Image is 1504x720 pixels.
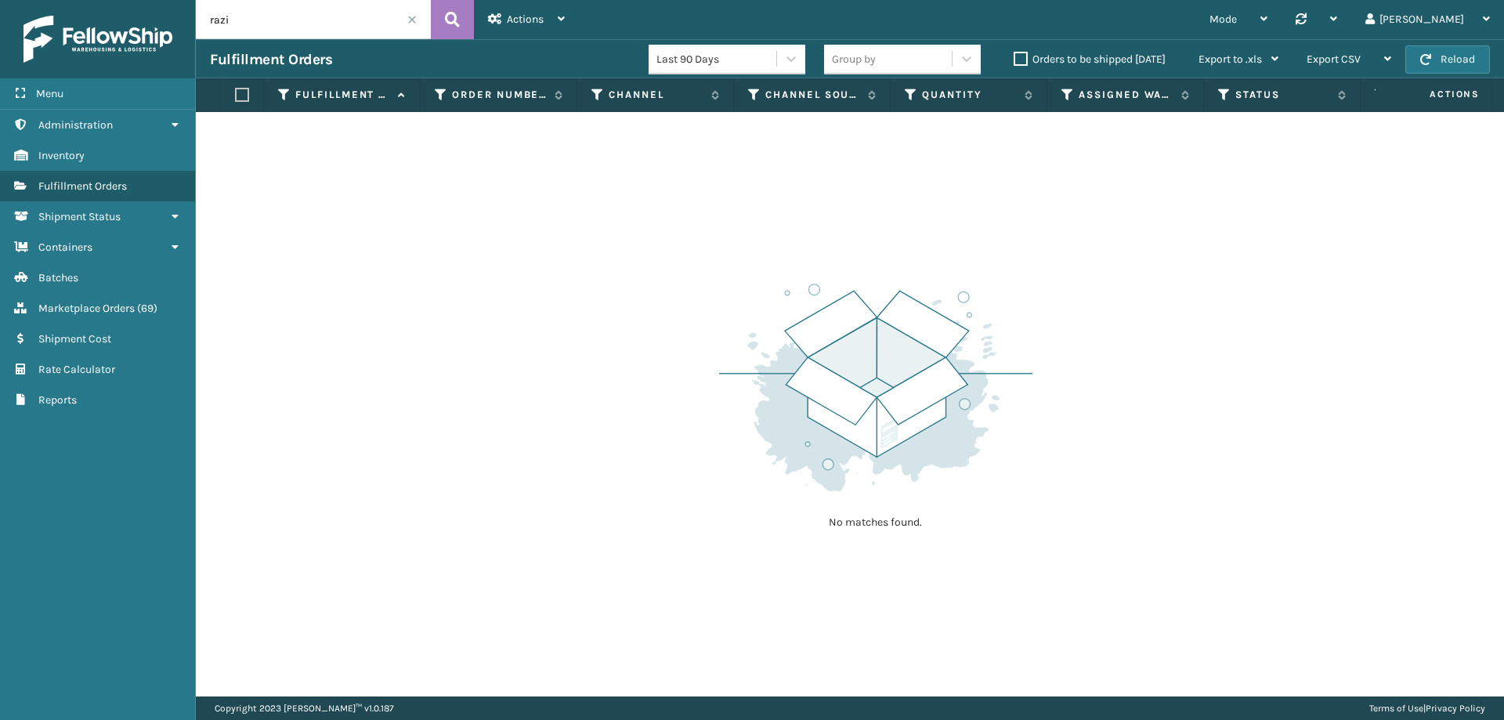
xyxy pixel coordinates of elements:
label: Status [1235,88,1330,102]
div: Last 90 Days [656,51,778,67]
span: Mode [1209,13,1237,26]
label: Assigned Warehouse [1079,88,1173,102]
span: Administration [38,118,113,132]
span: Marketplace Orders [38,302,135,315]
div: Group by [832,51,876,67]
img: logo [23,16,172,63]
label: Channel Source [765,88,860,102]
label: Quantity [922,88,1017,102]
label: Orders to be shipped [DATE] [1014,52,1166,66]
span: Fulfillment Orders [38,179,127,193]
p: Copyright 2023 [PERSON_NAME]™ v 1.0.187 [215,696,394,720]
div: | [1369,696,1485,720]
button: Reload [1405,45,1490,74]
span: Menu [36,87,63,100]
span: Batches [38,271,78,284]
span: Inventory [38,149,85,162]
span: ( 69 ) [137,302,157,315]
a: Privacy Policy [1426,703,1485,714]
h3: Fulfillment Orders [210,50,332,69]
label: Order Number [452,88,547,102]
span: Shipment Cost [38,332,111,346]
label: Fulfillment Order Id [295,88,390,102]
span: Export CSV [1307,52,1361,66]
span: Actions [1380,81,1489,107]
span: Reports [38,393,77,407]
span: Rate Calculator [38,363,115,376]
span: Shipment Status [38,210,121,223]
span: Export to .xls [1198,52,1262,66]
label: Channel [609,88,703,102]
span: Containers [38,241,92,254]
a: Terms of Use [1369,703,1423,714]
span: Actions [507,13,544,26]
